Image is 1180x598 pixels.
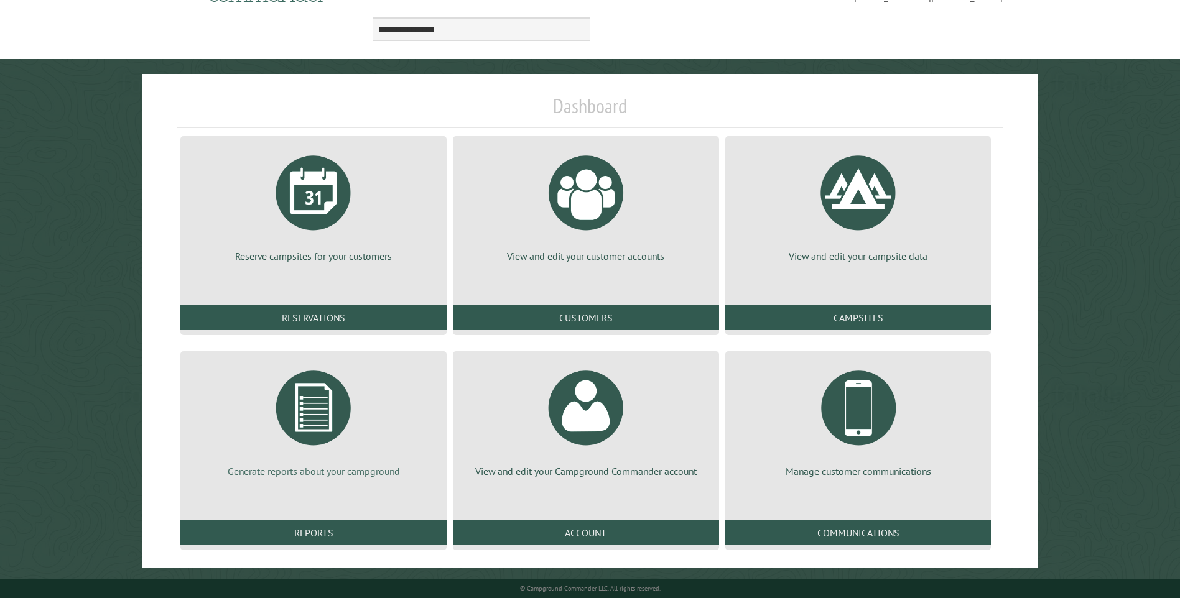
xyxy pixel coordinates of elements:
a: Campsites [725,305,992,330]
a: View and edit your Campground Commander account [468,361,704,478]
h1: Dashboard [177,94,1002,128]
p: Reserve campsites for your customers [195,249,432,263]
small: © Campground Commander LLC. All rights reserved. [520,584,661,592]
p: View and edit your customer accounts [468,249,704,263]
p: Generate reports about your campground [195,464,432,478]
a: Manage customer communications [740,361,977,478]
a: Reports [180,520,447,545]
a: Generate reports about your campground [195,361,432,478]
a: View and edit your campsite data [740,146,977,263]
a: Reserve campsites for your customers [195,146,432,263]
p: View and edit your campsite data [740,249,977,263]
a: Customers [453,305,719,330]
p: Manage customer communications [740,464,977,478]
p: View and edit your Campground Commander account [468,464,704,478]
a: Account [453,520,719,545]
a: Reservations [180,305,447,330]
a: View and edit your customer accounts [468,146,704,263]
a: Communications [725,520,992,545]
